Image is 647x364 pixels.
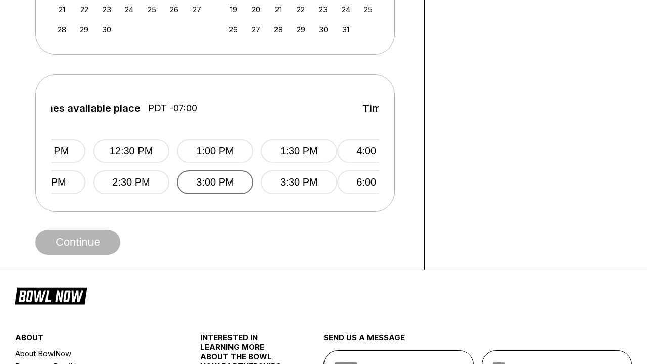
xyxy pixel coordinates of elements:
[339,3,353,16] div: Choose Friday, October 24th, 2025
[167,3,181,16] div: Choose Friday, September 26th, 2025
[261,139,337,163] button: 1:30 PM
[316,3,330,16] div: Choose Thursday, October 23rd, 2025
[362,103,469,114] span: Times available place
[337,139,413,163] button: 4:00 PM
[271,23,285,36] div: Choose Tuesday, October 28th, 2025
[34,103,141,114] span: Times available place
[55,23,69,36] div: Choose Sunday, September 28th, 2025
[100,3,114,16] div: Choose Tuesday, September 23rd, 2025
[15,333,169,347] div: about
[294,3,308,16] div: Choose Wednesday, October 22nd, 2025
[361,3,375,16] div: Choose Saturday, October 25th, 2025
[177,139,253,163] button: 1:00 PM
[93,170,169,194] button: 2:30 PM
[226,3,240,16] div: Choose Sunday, October 19th, 2025
[100,23,114,36] div: Choose Tuesday, September 30th, 2025
[249,23,263,36] div: Choose Monday, October 27th, 2025
[316,23,330,36] div: Choose Thursday, October 30th, 2025
[93,139,169,163] button: 12:30 PM
[261,170,337,194] button: 3:30 PM
[294,23,308,36] div: Choose Wednesday, October 29th, 2025
[145,3,159,16] div: Choose Thursday, September 25th, 2025
[177,170,253,194] button: 3:00 PM
[148,103,197,114] span: PDT -07:00
[55,3,69,16] div: Choose Sunday, September 21st, 2025
[271,3,285,16] div: Choose Tuesday, October 21st, 2025
[190,3,204,16] div: Choose Saturday, September 27th, 2025
[122,3,136,16] div: Choose Wednesday, September 24th, 2025
[337,170,413,194] button: 6:00 PM
[15,347,169,360] a: About BowlNow
[77,23,91,36] div: Choose Monday, September 29th, 2025
[323,333,632,350] div: send us a message
[249,3,263,16] div: Choose Monday, October 20th, 2025
[339,23,353,36] div: Choose Friday, October 31st, 2025
[226,23,240,36] div: Choose Sunday, October 26th, 2025
[77,3,91,16] div: Choose Monday, September 22nd, 2025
